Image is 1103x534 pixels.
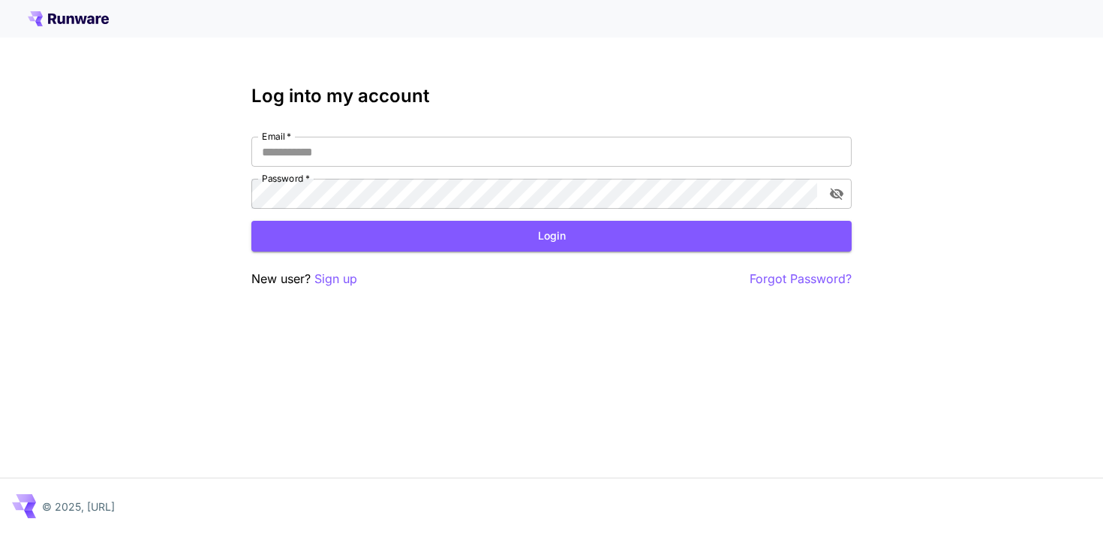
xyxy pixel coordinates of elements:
h3: Log into my account [251,86,852,107]
button: Sign up [314,270,357,288]
label: Email [262,130,291,143]
p: © 2025, [URL] [42,499,115,514]
p: New user? [251,270,357,288]
label: Password [262,172,310,185]
button: toggle password visibility [823,180,850,207]
button: Login [251,221,852,252]
button: Forgot Password? [750,270,852,288]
